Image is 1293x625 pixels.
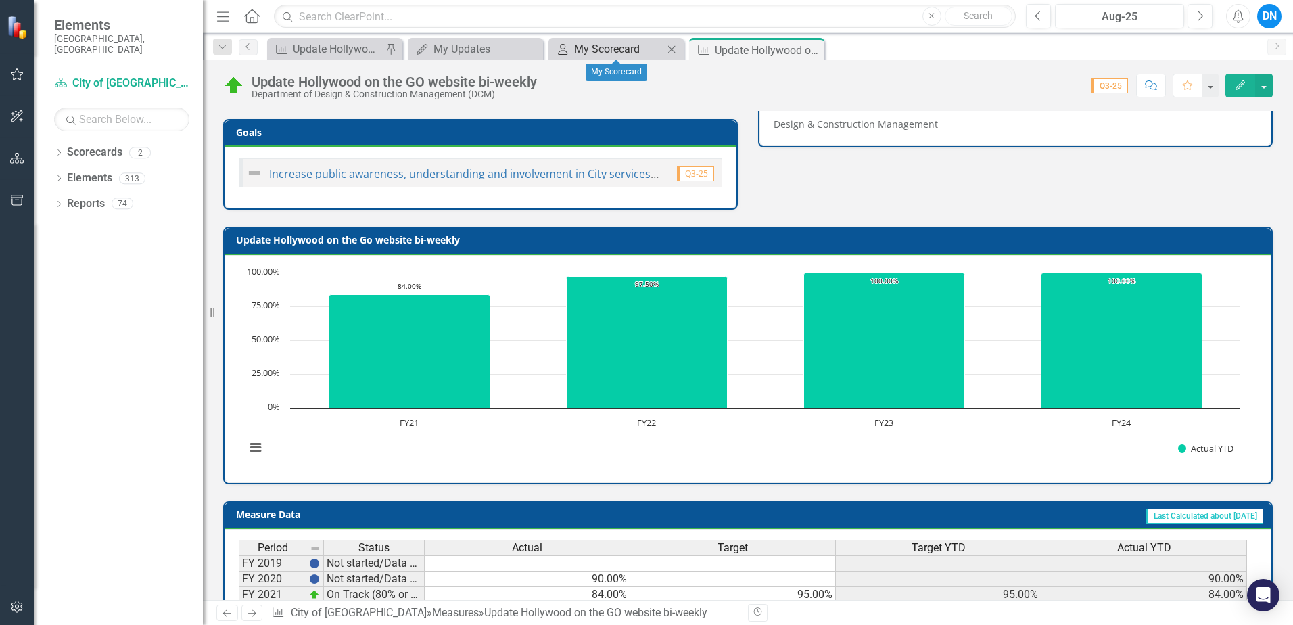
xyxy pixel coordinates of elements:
path: FY23, 100. Actual YTD. [804,273,965,408]
a: Scorecards [67,145,122,160]
h3: Measure Data [236,509,596,519]
div: 313 [119,172,145,184]
small: [GEOGRAPHIC_DATA], [GEOGRAPHIC_DATA] [54,33,189,55]
td: Not started/Data not yet available [324,555,425,572]
text: FY21 [400,417,419,429]
text: 100.00% [870,276,898,285]
span: Target YTD [912,542,966,554]
text: 100.00% [1108,276,1135,285]
span: Q3-25 [1091,78,1128,93]
a: My Updates [411,41,540,57]
a: Increase public awareness, understanding and involvement in City services, programs, initiatives,... [269,166,822,181]
span: Target [718,542,748,554]
text: 75.00% [252,299,280,311]
td: FY 2020 [239,572,306,587]
text: 100.00% [247,265,280,277]
a: My Scorecard [552,41,663,57]
img: ClearPoint Strategy [7,15,30,39]
input: Search ClearPoint... [274,5,1016,28]
td: 95.00% [630,587,836,603]
img: Not Defined [246,165,262,181]
td: 95.00% [836,587,1041,603]
text: FY22 [637,417,656,429]
path: FY21, 84. Actual YTD. [329,294,490,408]
div: Update Hollywood on the GO website bi-weekly [252,74,537,89]
text: 84.00% [398,281,421,291]
path: FY22, 97.5. Actual YTD. [567,276,728,408]
h3: Goals [236,127,730,137]
button: DN [1257,4,1282,28]
img: zOikAAAAAElFTkSuQmCC [309,589,320,600]
div: My Scorecard [586,64,647,81]
span: Design & Construction Management [774,118,938,131]
td: 84.00% [1041,587,1247,603]
div: Chart. Highcharts interactive chart. [239,266,1257,469]
input: Search Below... [54,108,189,131]
div: » » [271,605,738,621]
div: Update Hollywood on the GO website bi-weekly [484,606,707,619]
td: FY 2021 [239,587,306,603]
a: Update Hollywood on the GO website bi-weekly [271,41,382,57]
text: FY23 [874,417,893,429]
h3: Update Hollywood on the Go website bi-weekly [236,235,1265,245]
a: Measures [432,606,479,619]
span: Actual [512,542,542,554]
a: Reports [67,196,105,212]
img: BgCOk07PiH71IgAAAABJRU5ErkJggg== [309,574,320,584]
button: View chart menu, Chart [246,438,265,457]
div: Open Intercom Messenger [1247,579,1279,611]
div: My Updates [433,41,540,57]
button: Show Actual YTD [1178,442,1234,455]
div: Update Hollywood on the GO website bi-weekly [715,42,821,59]
text: 25.00% [252,367,280,379]
td: 84.00% [425,587,630,603]
img: BgCOk07PiH71IgAAAABJRU5ErkJggg== [309,558,320,569]
div: Department of Design & Construction Management (DCM) [252,89,537,99]
img: 8DAGhfEEPCf229AAAAAElFTkSuQmCC [310,543,321,554]
span: Search [964,10,993,21]
svg: Interactive chart [239,266,1247,469]
span: Period [258,542,288,554]
td: 90.00% [1041,572,1247,587]
a: City of [GEOGRAPHIC_DATA] [54,76,189,91]
button: Aug-25 [1055,4,1184,28]
span: Last Calculated about [DATE] [1146,509,1263,524]
span: Actual YTD [1117,542,1171,554]
td: 90.00% [425,572,630,587]
text: 50.00% [252,333,280,345]
a: Elements [67,170,112,186]
span: Status [358,542,390,554]
div: Aug-25 [1060,9,1179,25]
td: Not started/Data not yet available [324,572,425,587]
a: City of [GEOGRAPHIC_DATA] [291,606,427,619]
text: 97.50% [635,279,659,289]
text: FY24 [1112,417,1131,429]
path: FY24, 100. Actual YTD. [1041,273,1202,408]
div: My Scorecard [574,41,663,57]
div: 2 [129,147,151,158]
div: Update Hollywood on the GO website bi-weekly [293,41,382,57]
div: 74 [112,198,133,210]
td: FY 2019 [239,555,306,572]
span: Q3-25 [677,166,714,181]
text: 0% [268,400,280,413]
td: On Track (80% or higher) [324,587,425,603]
img: On Track (80% or higher) [223,75,245,97]
span: Elements [54,17,189,33]
button: Search [945,7,1012,26]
